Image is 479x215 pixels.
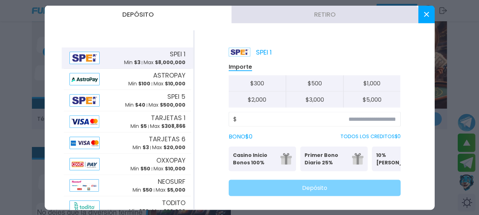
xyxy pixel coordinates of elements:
[165,80,185,87] span: $ 10,000
[232,5,418,23] button: Retiro
[154,165,185,172] p: Max
[286,75,343,91] button: $500
[151,113,185,123] span: TARJETAS 1
[143,144,149,151] span: $ 3
[149,101,185,109] p: Max
[286,91,343,107] button: $3,000
[163,144,185,151] span: $ 20,000
[165,165,185,172] span: $ 10,000
[153,70,185,80] span: ASTROPAY
[69,115,99,128] img: Alipay
[152,208,185,215] p: Max
[133,144,149,151] p: Min
[158,177,185,186] span: NEOSURF
[280,153,292,164] img: gift
[62,175,193,196] button: AlipayNEOSURFMin $50Max $5,000
[62,47,193,68] button: AlipaySPEI 1Min $3Max $8,000,000
[343,75,401,91] button: $1,000
[233,115,237,123] span: $
[140,165,150,172] span: $ 50
[160,101,185,108] span: $ 500,000
[340,133,401,140] p: TODOS LOS CREDITOS $ 0
[143,186,152,193] span: $ 50
[149,134,185,144] span: TARJETAS 6
[139,208,149,215] span: $ 50
[229,132,252,141] label: BONO $ 0
[62,111,193,132] button: AlipayTARJETAS 1Min $5Max $308,866
[45,5,232,23] button: Depósito
[155,59,185,66] span: $ 8,000,000
[69,51,100,64] img: Alipay
[305,151,348,166] p: Primer Bono Diario 25%
[376,151,419,166] p: 10% [PERSON_NAME]
[62,68,193,90] button: AlipayASTROPAYMin $100Max $10,000
[156,186,185,194] p: Max
[62,132,193,153] button: AlipayTARJETAS 6Min $3Max $20,000
[229,146,296,171] button: Casino Inicio Bonos 100%
[133,186,152,194] p: Min
[154,80,185,87] p: Max
[229,91,286,107] button: $2,000
[156,155,185,165] span: OXXOPAY
[128,80,150,87] p: Min
[140,123,147,130] span: $ 5
[134,59,140,66] span: $ 3
[69,94,100,106] img: Alipay
[343,91,401,107] button: $5,000
[69,200,100,213] img: Alipay
[62,153,193,175] button: AlipayOXXOPAYMin $50Max $10,000
[162,198,185,208] span: TODITO
[229,63,252,71] p: Importe
[69,136,100,149] img: Alipay
[163,208,185,215] span: $ 20,000
[130,123,147,130] p: Min
[130,165,150,172] p: Min
[62,90,193,111] button: AlipaySPEI 5Min $40Max $500,000
[69,158,100,170] img: Alipay
[229,47,272,57] p: SPEI 1
[352,153,363,164] img: gift
[144,59,185,66] p: Max
[135,101,145,108] span: $ 40
[167,92,185,101] span: SPEI 5
[69,179,99,191] img: Alipay
[129,208,149,215] p: Min
[229,180,401,196] button: Depósito
[161,123,185,130] span: $ 308,866
[233,151,276,166] p: Casino Inicio Bonos 100%
[150,123,185,130] p: Max
[152,144,185,151] p: Max
[300,146,368,171] button: Primer Bono Diario 25%
[372,146,439,171] button: 10% [PERSON_NAME]
[125,101,145,109] p: Min
[167,186,185,193] span: $ 5,000
[170,49,185,59] span: SPEI 1
[138,80,150,87] span: $ 100
[69,73,100,85] img: Alipay
[124,59,140,66] p: Min
[229,47,250,56] img: Platform Logo
[229,75,286,91] button: $300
